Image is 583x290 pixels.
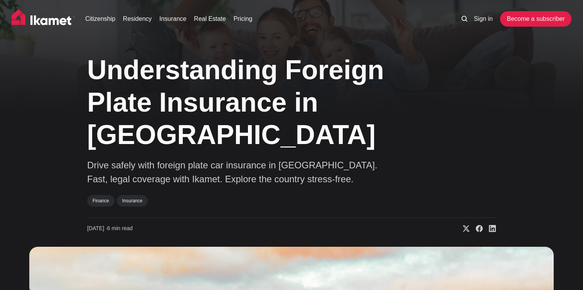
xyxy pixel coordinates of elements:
[483,225,496,232] a: Share on Linkedin
[87,158,396,186] p: Drive safely with foreign plate car insurance in [GEOGRAPHIC_DATA]. Fast, legal coverage with Ika...
[12,9,75,29] img: Ikamet home
[87,225,107,231] span: [DATE] ∙
[87,195,115,207] a: Finance
[233,14,252,24] a: Pricing
[117,195,148,207] a: Insurance
[457,225,470,232] a: Share on X
[87,54,419,151] h1: Understanding Foreign Plate Insurance in [GEOGRAPHIC_DATA]
[470,225,483,232] a: Share on Facebook
[87,225,133,232] time: 6 min read
[159,14,186,24] a: Insurance
[474,14,493,24] a: Sign in
[85,14,115,24] a: Citizenship
[500,11,571,27] a: Become a subscriber
[123,14,152,24] a: Residency
[194,14,226,24] a: Real Estate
